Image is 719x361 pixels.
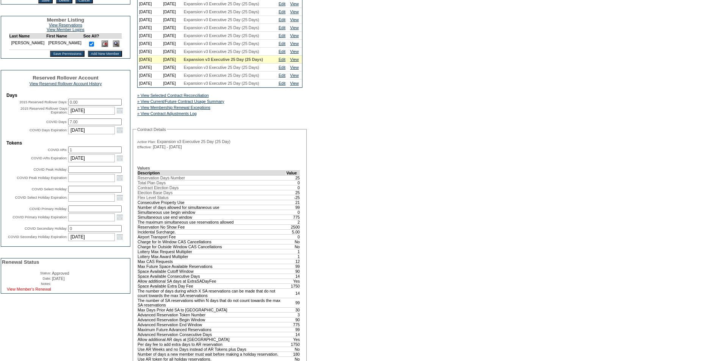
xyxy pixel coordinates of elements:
[286,195,300,200] td: -25
[161,64,182,72] td: [DATE]
[137,145,152,149] span: Effective:
[286,288,300,298] td: 14
[52,271,69,275] span: Approved
[161,8,182,16] td: [DATE]
[8,235,67,239] label: COVID Secondary Holiday Expiration:
[286,210,300,215] td: 0
[138,352,286,356] td: Number of days a new member must wait before making a holiday reservation.
[286,269,300,274] td: 90
[30,128,67,132] label: COVID Days Expiration:
[286,352,300,356] td: 180
[138,317,286,322] td: Advanced Reservation Begin Window
[138,64,161,72] td: [DATE]
[184,9,259,14] span: Expansion v3 Executive 25 Day (25 Days)
[286,234,300,239] td: 0
[15,196,67,199] label: COVID Select Holiday Expiration:
[290,65,299,70] a: View
[116,193,124,202] a: Open the calendar popup.
[137,93,209,98] a: » View Selected Contract Reconciliation
[19,100,67,104] label: 2015 Reserved Rollover Days:
[184,49,259,54] span: Expansion v3 Executive 25 Day (25 Days)
[138,215,286,219] td: Simultaneous use end window
[286,254,300,259] td: 1
[116,174,124,182] a: Open the calendar popup.
[137,105,210,110] a: » View Membership Renewal Exceptions
[29,207,67,211] label: COVID Primary Holiday:
[116,213,124,221] a: Open the calendar popup.
[138,16,161,24] td: [DATE]
[138,190,172,195] span: Election Base Days
[138,283,286,288] td: Space Available Extra Day Fee
[286,347,300,352] td: No
[138,244,286,249] td: Charge for Outside Window CAS Cancellations
[286,298,300,307] td: 99
[138,79,161,87] td: [DATE]
[290,49,299,54] a: View
[279,25,285,30] a: Edit
[2,276,51,281] td: Date:
[286,274,300,279] td: 14
[290,2,299,6] a: View
[161,48,182,56] td: [DATE]
[161,56,182,64] td: [DATE]
[136,127,167,132] legend: Contract Details
[286,259,300,264] td: 12
[138,269,286,274] td: Space Available Cutoff Window
[138,259,286,264] td: Max CAS Requests
[138,279,286,283] td: Allow additional SA days at ExtraSADayFee
[7,287,51,291] a: View Member's Renewal
[286,312,300,317] td: 3
[184,41,259,46] span: Expansion v3 Executive 25 Day (25 Days)
[2,259,39,265] span: Renewal Status
[286,205,300,210] td: 99
[31,156,67,160] label: COVID ARs Expiration:
[116,126,124,134] a: Open the calendar popup.
[138,332,286,337] td: Advanced Reservation Consecutive Days
[138,48,161,56] td: [DATE]
[138,24,161,32] td: [DATE]
[30,81,102,86] a: View Reserved Rollover Account History
[286,219,300,224] td: 2
[33,75,99,81] span: Reserved Rollover Account
[286,244,300,249] td: No
[286,185,300,190] td: 0
[138,8,161,16] td: [DATE]
[286,190,300,195] td: 25
[2,271,51,275] td: Status:
[116,154,124,162] a: Open the calendar popup.
[286,279,300,283] td: Yes
[138,298,286,307] td: The number of SA reservations within N days that do not count towards the max SA reservations
[138,205,286,210] td: Number of days allowed for simultaneous use
[290,9,299,14] a: View
[138,176,185,180] span: Reservation Days Number
[6,93,125,98] td: Days
[138,32,161,40] td: [DATE]
[2,282,51,286] td: Notes:
[137,99,224,104] a: » View Current/Future Contract Usage Summary
[138,288,286,298] td: The number of days during which X SA reservations can be made that do not count towards the max S...
[279,49,285,54] a: Edit
[138,249,286,254] td: Lottery Max Request Multiplier
[286,317,300,322] td: 90
[9,34,46,39] td: Last Name
[286,200,300,205] td: 21
[279,17,285,22] a: Edit
[137,140,156,144] span: Active Plan:
[137,111,197,116] a: » View Contract Adjustments Log
[138,312,286,317] td: Advanced Reservation Token Number
[286,337,300,342] td: Yes
[184,25,259,30] span: Expansion v3 Executive 25 Day (25 Days)
[290,73,299,78] a: View
[279,65,285,70] a: Edit
[286,332,300,337] td: 14
[50,51,85,57] input: Save Permissions
[138,185,179,190] span: Contract Election Days
[138,327,286,332] td: Maximum Future Advanced Reservations
[286,307,300,312] td: 30
[138,307,286,312] td: Max Days Prior Add SA to [GEOGRAPHIC_DATA]
[138,72,161,79] td: [DATE]
[46,39,83,50] td: [PERSON_NAME]
[116,106,124,115] a: Open the calendar popup.
[279,33,285,38] a: Edit
[286,170,300,175] td: Value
